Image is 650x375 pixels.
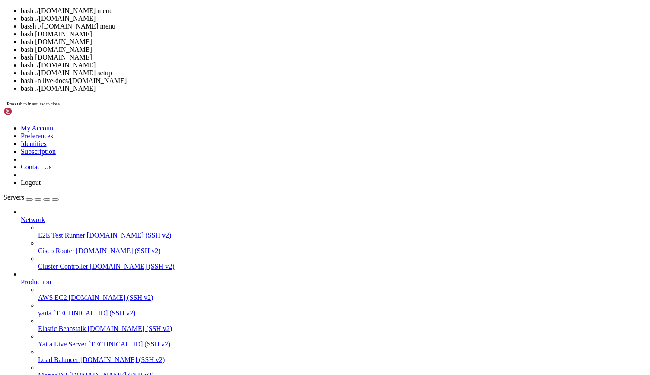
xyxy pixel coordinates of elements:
span: [TECHNICAL_ID] (SSH v2) [88,340,170,348]
x-row: 976 sudo systemctl status yaita-webapp.service [3,128,537,136]
span: [DOMAIN_NAME] (SSH v2) [88,325,172,332]
a: Subscription [21,148,56,155]
x-row: 1000 history [3,305,537,312]
x-row: 970 cd web/ [3,84,537,92]
x-row: 984 ls [3,187,537,194]
li: E2E Test Runner [DOMAIN_NAME] (SSH v2) [38,224,647,239]
x-row: 977 clear [3,136,537,143]
x-row: 972 git pull [3,99,537,106]
a: Identities [21,140,47,147]
a: Contact Us [21,163,52,171]
x-row: 998 cd scripts/ [3,290,537,297]
li: bash [DOMAIN_NAME] [21,38,647,46]
x-row: 971 ls [3,92,537,99]
x-row: 965 ls [3,48,537,55]
li: Cisco Router [DOMAIN_NAME] (SSH v2) [38,239,647,255]
li: Elastic Beanstalk [DOMAIN_NAME] (SSH v2) [38,317,647,333]
x-row: 994 sudo systemctl restart yaita-admin.service [3,261,537,268]
a: Yaita Live Server [TECHNICAL_ID] (SSH v2) [38,340,647,348]
x-row: 996 psql -h [DOMAIN_NAME] -p 5432 -U yaita -d yaita_orders_db [3,275,537,283]
x-row: 999 clear [3,297,537,305]
span: Press tab to insert, esc to close. [7,102,61,106]
a: Preferences [21,132,53,140]
span: Cisco Router [38,247,74,254]
x-row: 992 npm run build [3,246,537,253]
x-row: 973 npm run build [3,106,537,114]
x-row: 959 cd yaita-core-backend [3,3,537,11]
span: [DOMAIN_NAME] (SSH v2) [80,356,165,363]
a: Load Balancer [DOMAIN_NAME] (SSH v2) [38,356,647,364]
x-row: 993 history [3,253,537,261]
a: yaita [TECHNICAL_ID] (SSH v2) [38,309,647,317]
span: [DOMAIN_NAME] (SSH v2) [69,294,153,301]
span: Production [21,278,51,286]
x-row: 983 psql -h [DOMAIN_NAME] -p 5432 -U yaita -d yaita_orders_db [3,180,537,187]
a: Network [21,216,647,224]
x-row: 963 ls [3,33,537,40]
img: Shellngn [3,107,53,116]
li: yaita [TECHNICAL_ID] (SSH v2) [38,302,647,317]
li: bash [DOMAIN_NAME] [21,54,647,61]
x-row: 982 clear [3,172,537,180]
li: bash -n live-docs/[DOMAIN_NAME] [21,77,647,85]
x-row: 969 ls [3,77,537,84]
x-row: 979 cd scripts/ [3,150,537,158]
li: bash ./[DOMAIN_NAME] [21,15,647,22]
x-row: 978 cd yaita-core-backend/ [3,143,537,150]
span: Cluster Controller [38,263,88,270]
li: bassh ./[DOMAIN_NAME] menu [21,22,647,30]
x-row: 962 bash ./[DOMAIN_NAME] menu [3,25,537,33]
span: [DOMAIN_NAME] (SSH v2) [90,263,175,270]
x-row: 988 ls [3,216,537,224]
li: Yaita Live Server [TECHNICAL_ID] (SSH v2) [38,333,647,348]
a: Cluster Controller [DOMAIN_NAME] (SSH v2) [38,263,647,270]
x-row: 995 sudo systemctl status yaita-admin.service [3,268,537,275]
x-row: 991 git pull [3,238,537,246]
x-row: [ec2-user@ip-172-31-17-33 scripts]$ bas [3,312,537,319]
span: Network [21,216,45,223]
x-row: 986 ls [3,202,537,209]
x-row: 966 cd yaita-frontend/ [3,55,537,62]
span: E2E Test Runner [38,232,85,239]
span: Servers [3,194,24,201]
a: Elastic Beanstalk [DOMAIN_NAME] (SSH v2) [38,325,647,333]
li: bash ./[DOMAIN_NAME] menu [21,7,647,15]
li: bash [DOMAIN_NAME] [21,46,647,54]
x-row: 980 bash ./[DOMAIN_NAME] menu [3,158,537,165]
x-row: 964 clear [3,40,537,48]
x-row: 990 ls [3,231,537,238]
a: E2E Test Runner [DOMAIN_NAME] (SSH v2) [38,232,647,239]
li: AWS EC2 [DOMAIN_NAME] (SSH v2) [38,286,647,302]
span: [TECHNICAL_ID] (SSH v2) [53,309,135,317]
li: bash [DOMAIN_NAME] [21,30,647,38]
span: Load Balancer [38,356,79,363]
x-row: 967 ls [3,62,537,70]
x-row: 987 cd yaita-admin/ [3,209,537,216]
span: [DOMAIN_NAME] (SSH v2) [87,232,172,239]
li: Cluster Controller [DOMAIN_NAME] (SSH v2) [38,255,647,270]
span: AWS EC2 [38,294,67,301]
li: Load Balancer [DOMAIN_NAME] (SSH v2) [38,348,647,364]
x-row: 961 git pull [3,18,537,25]
div: (39, 42) [146,312,149,319]
a: Production [21,278,647,286]
a: Cisco Router [DOMAIN_NAME] (SSH v2) [38,247,647,255]
span: [DOMAIN_NAME] (SSH v2) [76,247,161,254]
span: Elastic Beanstalk [38,325,86,332]
x-row: 981 bash ./[DOMAIN_NAME] [3,165,537,172]
x-row: 974 history [3,114,537,121]
x-row: 960 cd scripts/ [3,11,537,18]
li: bash ./[DOMAIN_NAME] [21,61,647,69]
li: bash ./[DOMAIN_NAME] [21,85,647,92]
a: My Account [21,124,55,132]
li: Network [21,208,647,270]
a: Logout [21,179,41,186]
a: AWS EC2 [DOMAIN_NAME] (SSH v2) [38,294,647,302]
x-row: 968 cd yaita-merchant-webapp/ [3,70,537,77]
li: bash ./[DOMAIN_NAME] setup [21,69,647,77]
a: Servers [3,194,59,201]
span: yaita [38,309,51,317]
x-row: 985 cd yaita-frontend/ [3,194,537,202]
x-row: 989 cd yaita-admin-webapp/ [3,224,537,231]
x-row: 997 cd yaita-core-backend/ [3,283,537,290]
